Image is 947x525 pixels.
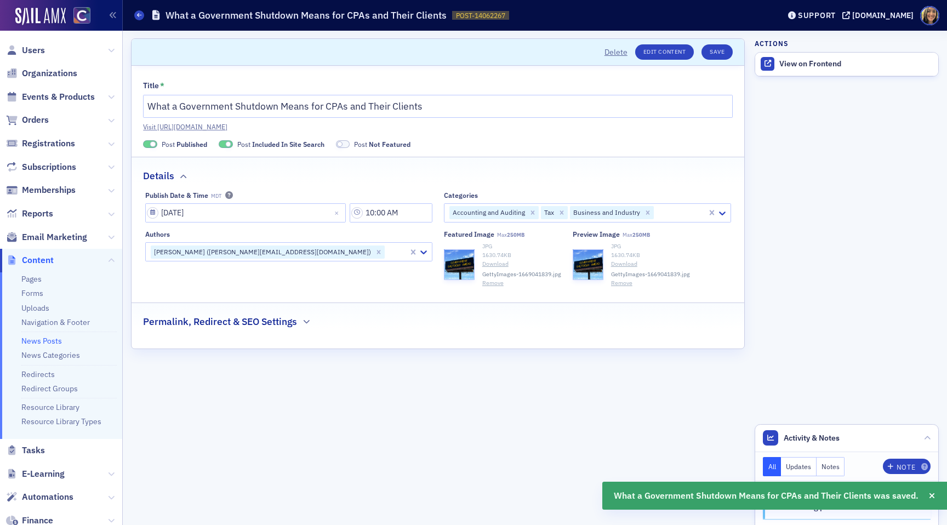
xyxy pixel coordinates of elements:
div: Publish Date & Time [145,191,208,199]
span: Post [354,139,410,149]
button: Notes [817,457,845,476]
a: Tasks [6,444,45,456]
div: [PERSON_NAME] ([PERSON_NAME][EMAIL_ADDRESS][DOMAIN_NAME]) [151,246,373,259]
span: Not Featured [369,140,410,149]
span: Users [22,44,45,56]
button: [DOMAIN_NAME] [842,12,917,19]
a: Automations [6,491,73,503]
a: E-Learning [6,468,65,480]
span: Post [162,139,207,149]
a: Download [611,260,690,269]
button: Save [701,44,733,60]
h2: Details [143,169,174,183]
a: View Homepage [66,7,90,26]
button: Note [883,459,931,474]
div: Remove Business and Industry [642,206,654,219]
span: E-Learning [22,468,65,480]
div: Remove Accounting and Auditing [527,206,539,219]
div: Note [897,464,915,470]
span: Published [176,140,207,149]
a: Navigation & Footer [21,317,90,327]
span: Max [497,231,524,238]
h1: What a Government Shutdown Means for CPAs and Their Clients [166,9,447,22]
a: Visit [URL][DOMAIN_NAME] [143,122,733,132]
button: Close [331,203,346,222]
span: Email Marketing [22,231,87,243]
button: Updates [781,457,817,476]
a: Redirects [21,369,55,379]
h4: Actions [755,38,789,48]
span: Events & Products [22,91,95,103]
div: Title [143,81,159,91]
a: View on Frontend [755,53,938,76]
span: Content [22,254,54,266]
a: Uploads [21,303,49,313]
span: Published [143,140,157,149]
span: Memberships [22,184,76,196]
a: Organizations [6,67,77,79]
div: 1630.74 KB [482,251,561,260]
span: POST-14062267 [456,11,505,20]
span: GettyImages-1669041839.jpg [611,270,690,279]
span: Not Featured [336,140,350,149]
span: Tasks [22,444,45,456]
span: Activity & Notes [784,432,840,444]
h2: Permalink, Redirect & SEO Settings [143,315,297,329]
div: JPG [482,242,561,251]
span: 250MB [507,231,524,238]
a: Download [482,260,561,269]
a: Reports [6,208,53,220]
span: Max [623,231,650,238]
div: Accounting and Auditing [449,206,527,219]
button: Delete [604,47,627,58]
input: 00:00 AM [350,203,432,222]
div: Categories [444,191,478,199]
span: Post [237,139,324,149]
span: Registrations [22,138,75,150]
a: Redirect Groups [21,384,78,393]
a: Resource Library [21,402,79,412]
a: News Categories [21,350,80,360]
div: 1630.74 KB [611,251,690,260]
div: Tax [541,206,556,219]
a: Edit Content [635,44,694,60]
a: Registrations [6,138,75,150]
span: Automations [22,491,73,503]
a: Email Marketing [6,231,87,243]
button: All [763,457,781,476]
div: Featured Image [444,230,494,238]
a: News Posts [21,336,62,346]
span: 250MB [632,231,650,238]
abbr: This field is required [160,82,164,89]
a: Events & Products [6,91,95,103]
div: Support [798,10,836,20]
span: Included In Site Search [252,140,324,149]
span: What a Government Shutdown Means for CPAs and Their Clients was saved. [614,489,919,503]
span: GettyImages-1669041839.jpg [482,270,561,279]
span: Included In Site Search [219,140,233,149]
div: View on Frontend [779,59,933,69]
div: JPG [611,242,690,251]
span: Orders [22,114,49,126]
div: Remove Lindsay Moore (lindsay@cocpa.org) [373,246,385,259]
a: Users [6,44,45,56]
span: Profile [920,6,939,25]
button: Remove [611,279,632,288]
a: Forms [21,288,43,298]
span: Organizations [22,67,77,79]
button: Remove [482,279,504,288]
div: Preview image [573,230,620,238]
div: [DOMAIN_NAME] [852,10,914,20]
div: Business and Industry [570,206,642,219]
a: Pages [21,274,42,284]
img: SailAMX [73,7,90,24]
a: Content [6,254,54,266]
input: MM/DD/YYYY [145,203,346,222]
a: Orders [6,114,49,126]
div: Authors [145,230,170,238]
img: SailAMX [15,8,66,25]
a: Resource Library Types [21,416,101,426]
div: Remove Tax [556,206,568,219]
a: Memberships [6,184,76,196]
